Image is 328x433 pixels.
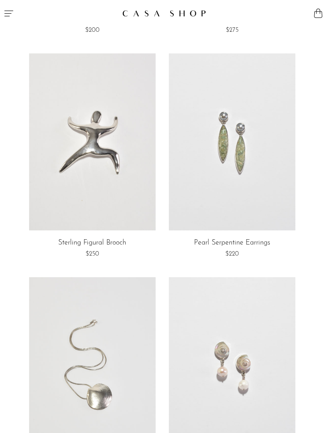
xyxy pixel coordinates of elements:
span: $250 [86,251,99,257]
a: Sterling Figural Brooch [58,239,126,247]
span: $220 [225,251,239,257]
a: Pearl Serpentine Earrings [194,239,270,247]
span: $275 [226,27,239,34]
span: $200 [85,27,100,34]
